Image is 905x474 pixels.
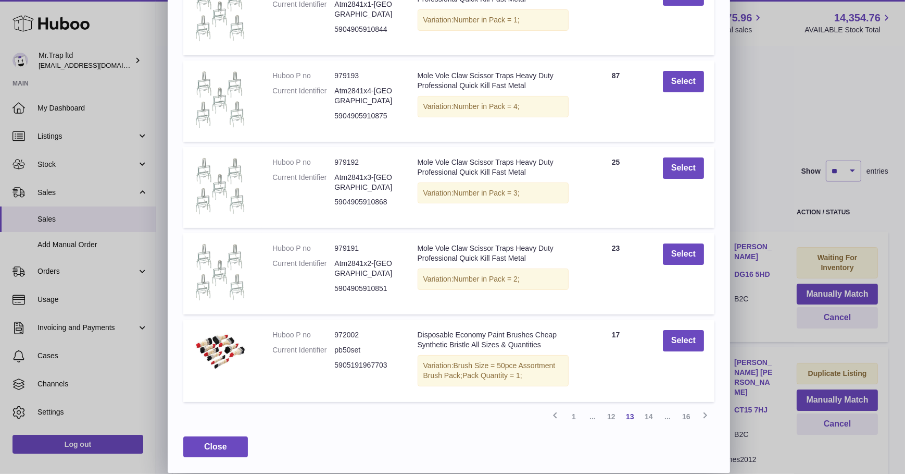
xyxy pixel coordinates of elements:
span: Number in Pack = 2; [454,275,520,283]
dt: Huboo P no [272,71,334,81]
div: Mole Vole Claw Scissor Traps Heavy Duty Professional Quick Kill Fast Metal [418,157,569,177]
button: Select [663,157,704,179]
dt: Huboo P no [272,157,334,167]
dd: Atm2841x2-[GEOGRAPHIC_DATA] [334,259,396,278]
dt: Current Identifier [272,345,334,355]
span: Number in Pack = 3; [454,189,520,197]
dd: 972002 [334,330,396,340]
dd: 5904905910875 [334,111,396,121]
td: 25 [579,147,652,228]
div: Variation: [418,355,569,386]
span: Close [204,442,227,451]
dd: 979192 [334,157,396,167]
div: Variation: [418,269,569,290]
a: 1 [564,407,583,426]
dd: 5904905910851 [334,284,396,294]
a: 16 [677,407,696,426]
td: 87 [579,60,652,142]
a: 12 [602,407,621,426]
dd: 5905191967703 [334,360,396,370]
div: Disposable Economy Paint Brushes Cheap Synthetic Bristle All Sizes & Quantities [418,330,569,350]
img: Mole Vole Claw Scissor Traps Heavy Duty Professional Quick Kill Fast Metal [194,157,246,215]
dd: Atm2841x4-[GEOGRAPHIC_DATA] [334,86,396,106]
img: Mole Vole Claw Scissor Traps Heavy Duty Professional Quick Kill Fast Metal [194,71,246,129]
dt: Current Identifier [272,173,334,192]
img: Mole Vole Claw Scissor Traps Heavy Duty Professional Quick Kill Fast Metal [194,244,246,301]
button: Select [663,71,704,92]
div: Mole Vole Claw Scissor Traps Heavy Duty Professional Quick Kill Fast Metal [418,71,569,91]
dd: Atm2841x3-[GEOGRAPHIC_DATA] [334,173,396,192]
dd: 5904905910844 [334,25,396,34]
span: Number in Pack = 1; [454,16,520,24]
td: 17 [579,320,652,402]
div: Variation: [418,96,569,117]
dt: Huboo P no [272,244,334,253]
span: Number in Pack = 4; [454,102,520,111]
div: Mole Vole Claw Scissor Traps Heavy Duty Professional Quick Kill Fast Metal [418,244,569,263]
dd: 5904905910868 [334,197,396,207]
button: Close [183,436,248,458]
dt: Current Identifier [272,259,334,278]
td: 23 [579,233,652,314]
a: 13 [621,407,639,426]
span: Pack Quantity = 1; [462,371,522,380]
dd: pb50set [334,345,396,355]
button: Select [663,330,704,351]
a: 14 [639,407,658,426]
span: ... [583,407,602,426]
div: Variation: [418,9,569,31]
span: ... [658,407,677,426]
div: Variation: [418,183,569,204]
img: Disposable Economy Paint Brushes Cheap Synthetic Bristle All Sizes & Quantities [194,330,246,372]
dd: 979193 [334,71,396,81]
dd: 979191 [334,244,396,253]
dt: Huboo P no [272,330,334,340]
dt: Current Identifier [272,86,334,106]
span: Brush Size = 50pce Assortment Brush Pack; [423,361,556,380]
button: Select [663,244,704,265]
